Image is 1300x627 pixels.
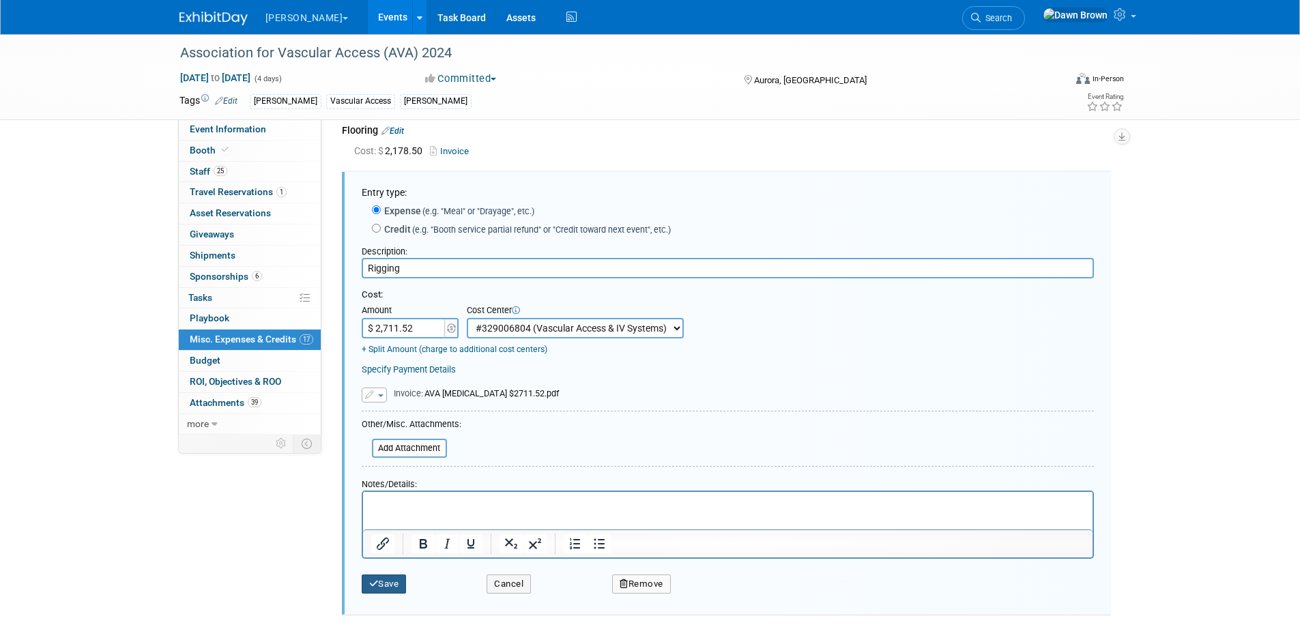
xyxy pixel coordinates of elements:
[362,289,1094,302] div: Cost:
[270,435,293,452] td: Personalize Event Tab Strip
[190,145,231,156] span: Booth
[362,239,1094,258] div: Description:
[252,271,262,281] span: 6
[430,146,474,156] a: Invoice
[354,145,428,156] span: 2,178.50
[190,166,227,177] span: Staff
[381,222,671,236] label: Credit
[190,207,271,218] span: Asset Reservations
[190,397,261,408] span: Attachments
[293,435,321,452] td: Toggle Event Tabs
[487,574,531,594] button: Cancel
[179,72,251,84] span: [DATE] [DATE]
[179,93,237,109] td: Tags
[500,534,523,553] button: Subscript
[175,41,1044,65] div: Association for Vascular Access (AVA) 2024
[276,187,287,197] span: 1
[179,119,321,140] a: Event Information
[588,534,611,553] button: Bullet list
[394,388,559,398] span: AVA [MEDICAL_DATA] $2711.52.pdf
[362,472,1094,491] div: Notes/Details:
[400,94,472,108] div: [PERSON_NAME]
[459,534,482,553] button: Underline
[523,534,547,553] button: Superscript
[411,224,671,235] span: (e.g. "Booth service partial refund" or "Credit toward next event", etc.)
[362,574,407,594] button: Save
[179,224,321,245] a: Giveaways
[354,145,385,156] span: Cost: $
[300,334,313,345] span: 17
[179,267,321,287] a: Sponsorships6
[362,364,456,375] a: Specify Payment Details
[962,6,1025,30] a: Search
[362,418,461,434] div: Other/Misc. Attachments:
[326,94,395,108] div: Vascular Access
[179,330,321,350] a: Misc. Expenses & Credits17
[190,271,262,282] span: Sponsorships
[1043,8,1108,23] img: Dawn Brown
[190,355,220,366] span: Budget
[1092,74,1124,84] div: In-Person
[754,75,867,85] span: Aurora, [GEOGRAPHIC_DATA]
[209,72,222,83] span: to
[381,204,534,218] label: Expense
[179,414,321,435] a: more
[250,94,321,108] div: [PERSON_NAME]
[215,96,237,106] a: Edit
[179,372,321,392] a: ROI, Objectives & ROO
[564,534,587,553] button: Numbered list
[1076,73,1090,84] img: Format-Inperson.png
[179,12,248,25] img: ExhibitDay
[190,312,229,323] span: Playbook
[253,74,282,83] span: (4 days)
[362,186,1094,199] div: Entry type:
[188,292,212,303] span: Tasks
[222,146,229,154] i: Booth reservation complete
[179,141,321,161] a: Booth
[342,123,1111,140] div: Flooring
[179,182,321,203] a: Travel Reservations1
[421,206,534,216] span: (e.g. "Meal" or "Drayage", etc.)
[179,288,321,308] a: Tasks
[362,345,547,354] a: + Split Amount (charge to additional cost centers)
[179,203,321,224] a: Asset Reservations
[467,304,684,318] div: Cost Center
[179,162,321,182] a: Staff25
[984,71,1125,91] div: Event Format
[394,388,424,398] span: :
[411,534,435,553] button: Bold
[190,376,281,387] span: ROI, Objectives & ROO
[214,166,227,176] span: 25
[420,72,502,86] button: Committed
[371,534,394,553] button: Insert/edit link
[362,304,461,318] div: Amount
[248,397,261,407] span: 39
[363,492,1093,529] iframe: Rich Text Area
[190,229,234,239] span: Giveaways
[1086,93,1123,100] div: Event Rating
[190,186,287,197] span: Travel Reservations
[981,13,1012,23] span: Search
[179,308,321,329] a: Playbook
[435,534,459,553] button: Italic
[179,393,321,413] a: Attachments39
[612,574,671,594] button: Remove
[179,351,321,371] a: Budget
[190,123,266,134] span: Event Information
[187,418,209,429] span: more
[190,250,235,261] span: Shipments
[179,246,321,266] a: Shipments
[190,334,313,345] span: Misc. Expenses & Credits
[394,388,421,398] span: Invoice
[381,126,404,136] a: Edit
